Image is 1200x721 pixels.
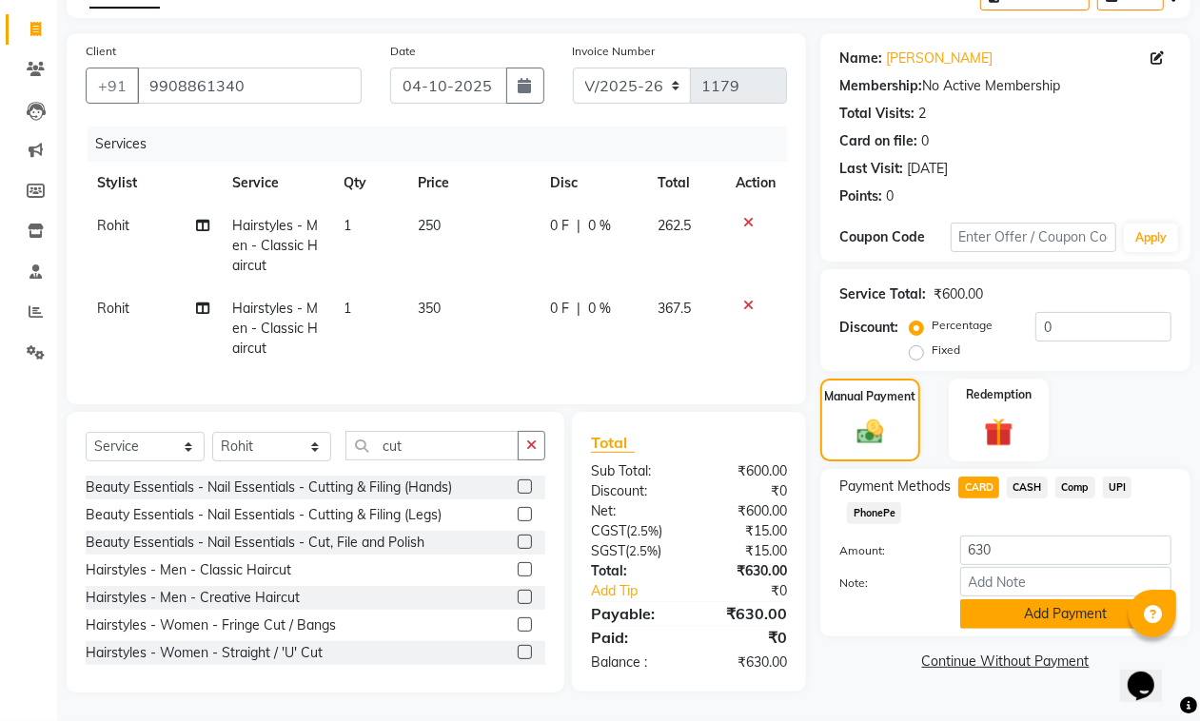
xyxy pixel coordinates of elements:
[847,502,901,524] span: PhonePe
[839,76,922,96] div: Membership:
[233,300,319,357] span: Hairstyles - Men - Classic Haircut
[839,186,882,206] div: Points:
[1120,645,1181,702] iframe: chat widget
[921,131,929,151] div: 0
[577,541,689,561] div: ( )
[86,477,452,497] div: Beauty Essentials - Nail Essentials - Cutting & Filing (Hands)
[839,227,950,247] div: Coupon Code
[577,501,689,521] div: Net:
[918,104,926,124] div: 2
[539,162,646,205] th: Disc
[86,68,139,104] button: +91
[86,588,300,608] div: Hairstyles - Men - Creative Haircut
[689,481,801,501] div: ₹0
[960,536,1171,565] input: Amount
[550,299,569,319] span: 0 F
[689,653,801,672] div: ₹630.00
[1103,477,1132,498] span: UPI
[418,217,441,234] span: 250
[629,543,658,558] span: 2.5%
[646,162,724,205] th: Total
[839,477,951,497] span: Payment Methods
[630,523,659,538] span: 2.5%
[577,216,580,236] span: |
[724,162,787,205] th: Action
[1055,477,1095,498] span: Comp
[86,505,442,525] div: Beauty Essentials - Nail Essentials - Cutting & Filing (Legs)
[849,417,892,447] img: _cash.svg
[839,131,917,151] div: Card on file:
[344,217,351,234] span: 1
[839,284,926,304] div: Service Total:
[839,76,1171,96] div: No Active Membership
[708,581,801,601] div: ₹0
[932,317,993,334] label: Percentage
[689,626,801,649] div: ₹0
[332,162,406,205] th: Qty
[689,541,801,561] div: ₹15.00
[591,522,626,539] span: CGST
[577,626,689,649] div: Paid:
[689,501,801,521] div: ₹600.00
[406,162,539,205] th: Price
[86,615,336,635] div: Hairstyles - Women - Fringe Cut / Bangs
[418,300,441,317] span: 350
[886,49,993,68] a: [PERSON_NAME]
[591,542,625,559] span: SGST
[1007,477,1048,498] span: CASH
[344,300,351,317] span: 1
[907,159,948,179] div: [DATE]
[97,217,129,234] span: Rohit
[1124,224,1178,252] button: Apply
[658,217,691,234] span: 262.5
[588,299,611,319] span: 0 %
[577,521,689,541] div: ( )
[839,318,898,338] div: Discount:
[137,68,362,104] input: Search by Name/Mobile/Email/Code
[934,284,983,304] div: ₹600.00
[577,581,708,601] a: Add Tip
[960,567,1171,596] input: Add Note
[958,477,999,498] span: CARD
[825,542,945,559] label: Amount:
[966,386,1032,403] label: Redemption
[577,461,689,481] div: Sub Total:
[825,388,916,405] label: Manual Payment
[573,43,656,60] label: Invoice Number
[86,560,291,580] div: Hairstyles - Men - Classic Haircut
[86,43,116,60] label: Client
[658,300,691,317] span: 367.5
[975,415,1021,450] img: _gift.svg
[588,216,611,236] span: 0 %
[233,217,319,274] span: Hairstyles - Men - Classic Haircut
[390,43,416,60] label: Date
[577,602,689,625] div: Payable:
[839,104,915,124] div: Total Visits:
[960,599,1171,629] button: Add Payment
[550,216,569,236] span: 0 F
[689,461,801,481] div: ₹600.00
[577,299,580,319] span: |
[825,575,945,592] label: Note:
[932,341,960,359] label: Fixed
[97,300,129,317] span: Rohit
[222,162,333,205] th: Service
[689,602,801,625] div: ₹630.00
[577,561,689,581] div: Total:
[577,481,689,501] div: Discount:
[824,652,1187,672] a: Continue Without Payment
[951,223,1116,252] input: Enter Offer / Coupon Code
[886,186,894,206] div: 0
[577,653,689,672] div: Balance :
[689,521,801,541] div: ₹15.00
[591,433,635,453] span: Total
[86,162,222,205] th: Stylist
[839,49,882,68] div: Name:
[345,431,519,460] input: Search or Scan
[86,643,323,663] div: Hairstyles - Women - Straight / 'U' Cut
[689,561,801,581] div: ₹630.00
[88,127,801,162] div: Services
[86,533,424,553] div: Beauty Essentials - Nail Essentials - Cut, File and Polish
[839,159,903,179] div: Last Visit:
